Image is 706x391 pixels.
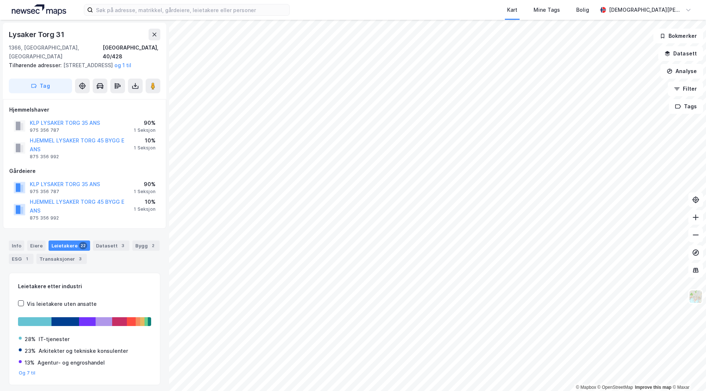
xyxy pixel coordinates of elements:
div: Agentur- og engroshandel [38,358,105,367]
button: Bokmerker [653,29,703,43]
div: 1366, [GEOGRAPHIC_DATA], [GEOGRAPHIC_DATA] [9,43,103,61]
div: 28% [25,335,36,344]
div: 1 [23,255,31,263]
div: Lysaker Torg 31 [9,29,66,40]
div: Kart [507,6,517,14]
div: 1 Seksjon [134,145,156,151]
div: 3 [76,255,84,263]
span: Tilhørende adresser: [9,62,63,68]
div: Arkitekter og tekniske konsulenter [39,347,128,355]
div: 3 [119,242,126,249]
a: OpenStreetMap [598,385,633,390]
input: Søk på adresse, matrikkel, gårdeiere, leietakere eller personer [93,4,289,15]
div: 13% [25,358,35,367]
img: Z [689,290,703,304]
div: 975 356 787 [30,189,59,195]
div: Bolig [576,6,589,14]
div: Eiere [27,240,46,251]
div: 875 356 992 [30,154,59,160]
div: 10% [134,136,156,145]
div: Leietakere [49,240,90,251]
div: 875 356 992 [30,215,59,221]
div: Datasett [93,240,129,251]
div: 90% [134,119,156,127]
div: 1 Seksjon [134,206,156,212]
div: Vis leietakere uten ansatte [27,300,97,308]
div: Hjemmelshaver [9,105,160,114]
button: Datasett [658,46,703,61]
div: Leietakere etter industri [18,282,151,291]
div: 2 [149,242,157,249]
button: Tags [669,99,703,114]
div: [STREET_ADDRESS] [9,61,154,70]
div: 1 Seksjon [134,127,156,133]
div: [GEOGRAPHIC_DATA], 40/428 [103,43,160,61]
div: 23% [25,347,36,355]
div: Gårdeiere [9,167,160,175]
div: 1 Seksjon [134,189,156,195]
button: Tag [9,79,72,93]
a: Mapbox [576,385,596,390]
img: logo.a4113a55bc3d86da70a041830d287a7e.svg [12,4,66,15]
div: ESG [9,254,33,264]
a: Improve this map [635,385,671,390]
div: Transaksjoner [36,254,87,264]
div: Bygg [132,240,160,251]
button: Analyse [660,64,703,79]
iframe: Chat Widget [669,356,706,391]
div: [DEMOGRAPHIC_DATA][PERSON_NAME] [609,6,682,14]
div: Mine Tags [534,6,560,14]
div: Info [9,240,24,251]
button: Filter [668,82,703,96]
button: Og 7 til [19,370,36,376]
div: 90% [134,180,156,189]
div: 10% [134,198,156,206]
div: IT-tjenester [39,335,69,344]
div: 22 [79,242,87,249]
div: 975 356 787 [30,127,59,133]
